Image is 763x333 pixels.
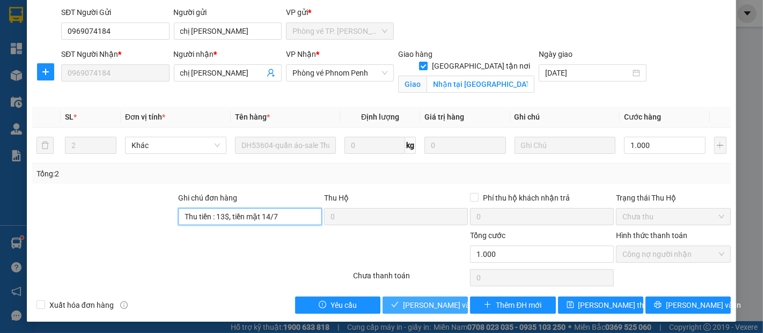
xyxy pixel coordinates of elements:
span: Cước hàng [624,113,661,121]
span: Tên hàng [235,113,270,121]
span: [PERSON_NAME] và In [666,299,741,311]
th: Ghi chú [510,107,620,128]
button: plus [714,137,727,154]
label: Hình thức thanh toán [616,231,687,240]
input: 0 [424,137,505,154]
span: Phòng vé Phnom Penh [292,65,387,81]
span: Đơn vị tính [125,113,165,121]
span: Định lượng [361,113,399,121]
span: [PERSON_NAME] và Giao hàng [403,299,506,311]
button: delete [36,137,54,154]
span: Phí thu hộ khách nhận trả [479,192,574,204]
span: Yêu cầu [331,299,357,311]
div: Người nhận [174,48,282,60]
input: Ngày giao [545,67,630,79]
span: Chưa thu [622,209,724,225]
span: Tổng cước [470,231,505,240]
input: Ghi Chú [515,137,616,154]
span: plus [38,68,54,76]
div: Chưa thanh toán [353,270,469,288]
span: exclamation-circle [319,301,326,309]
span: Xuất hóa đơn hàng [45,299,118,311]
div: SĐT Người Nhận [61,48,169,60]
button: printer[PERSON_NAME] và In [645,297,731,314]
span: SL [65,113,74,121]
label: Ghi chú đơn hàng [178,194,237,202]
span: Thêm ĐH mới [496,299,541,311]
span: plus [484,301,491,309]
span: Phòng vé TP. Hồ Chí Minh [292,23,387,39]
span: [PERSON_NAME] thay đổi [578,299,664,311]
label: Ngày giao [539,50,573,58]
span: Giá trị hàng [424,113,464,121]
span: check [391,301,399,309]
button: save[PERSON_NAME] thay đổi [558,297,643,314]
div: SĐT Người Gửi [61,6,169,18]
span: Công nợ người nhận [622,246,724,262]
input: Ghi chú đơn hàng [178,208,322,225]
div: Trạng thái Thu Hộ [616,192,731,204]
span: Giao [398,76,427,93]
button: plusThêm ĐH mới [470,297,555,314]
div: VP gửi [286,6,394,18]
span: printer [654,301,662,309]
div: Người gửi [174,6,282,18]
span: Khác [131,137,220,153]
span: save [567,301,574,309]
span: info-circle [120,301,128,309]
button: plus [37,63,54,80]
span: VP Nhận [286,50,316,58]
span: Thu Hộ [324,194,349,202]
span: kg [405,137,416,154]
input: Giao tận nơi [427,76,534,93]
span: [GEOGRAPHIC_DATA] tận nơi [428,60,534,72]
input: VD: Bàn, Ghế [235,137,336,154]
span: user-add [267,69,275,77]
span: Giao hàng [398,50,432,58]
button: check[PERSON_NAME] và Giao hàng [383,297,468,314]
div: Tổng: 2 [36,168,295,180]
button: exclamation-circleYêu cầu [295,297,380,314]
